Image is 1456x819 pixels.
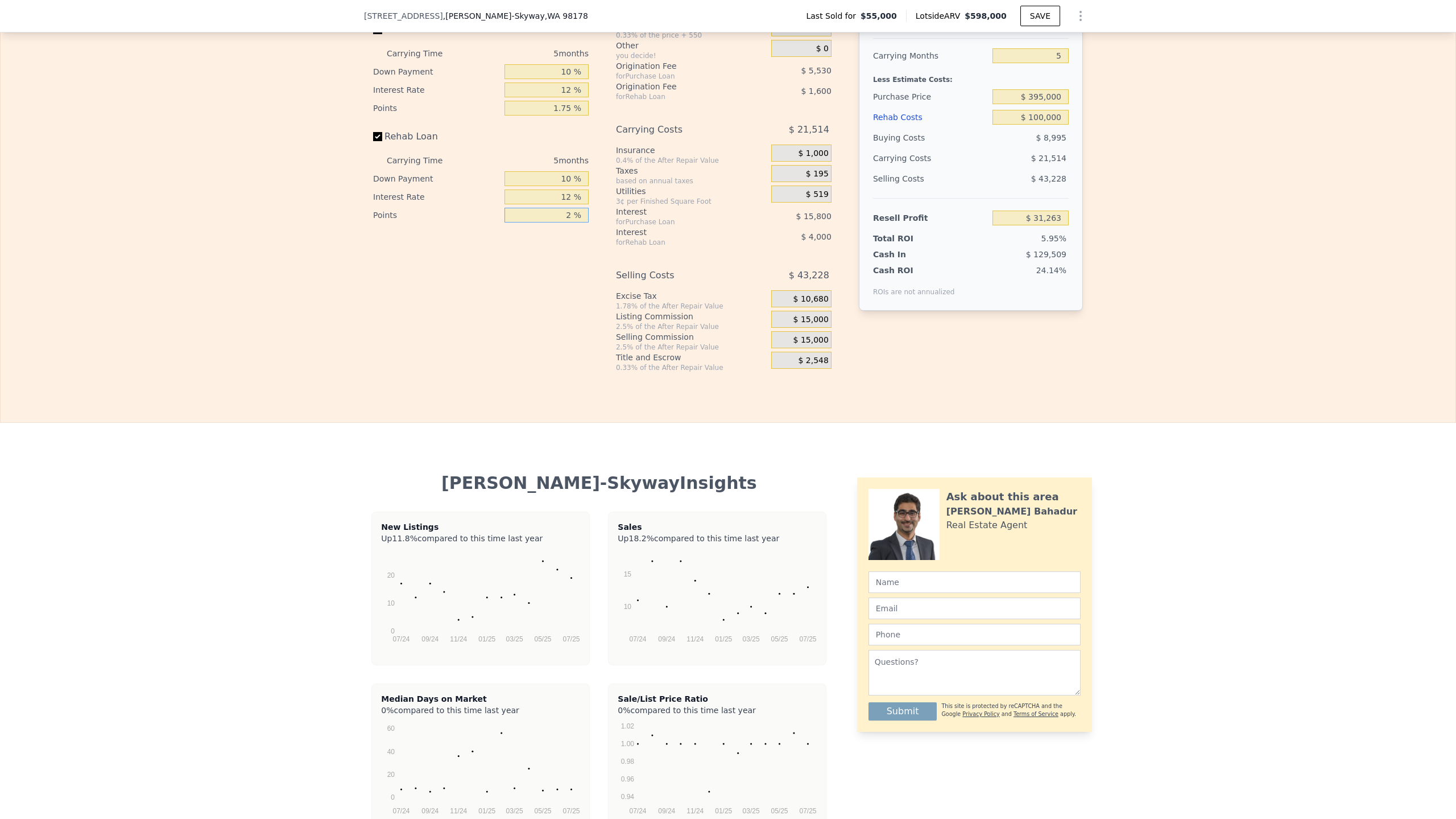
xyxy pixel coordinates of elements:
div: Sale/List Price Ratio [618,693,817,705]
text: 11/24 [450,807,468,815]
div: Carrying Time [387,151,461,170]
div: for Rehab Loan [616,92,743,101]
div: Selling Costs [616,265,743,286]
div: This site is protected by reCAPTCHA and the Google and apply. [941,702,1081,719]
div: Carrying Months [873,46,988,66]
button: SAVE [1020,6,1060,26]
text: 07/24 [393,635,410,643]
text: 07/24 [630,635,647,643]
text: 07/25 [800,635,817,643]
span: $ 8,995 [1036,133,1066,142]
input: Email [868,598,1081,619]
text: 01/25 [479,635,496,643]
text: 03/25 [506,635,523,643]
div: Interest [616,227,743,238]
div: Origination Fee [616,60,743,72]
text: 0 [391,793,395,801]
text: 0.98 [621,758,635,766]
text: 1.02 [621,722,635,730]
div: 3¢ per Finished Square Foot [616,197,767,206]
input: Rehab Loan [373,132,382,141]
text: 11/24 [687,807,704,815]
span: $ 1,600 [801,87,831,96]
text: 09/24 [422,807,439,815]
div: 2.5% of the After Repair Value [616,322,767,331]
span: [STREET_ADDRESS] [364,10,443,22]
span: $ 15,800 [796,212,832,221]
text: 05/25 [535,635,552,643]
div: Selling Commission [616,331,767,343]
text: 07/25 [563,635,580,643]
text: 07/25 [563,807,580,815]
text: 10 [624,603,632,611]
span: 5.95% [1041,234,1066,243]
div: Median Days on Market [381,693,580,705]
text: 1.00 [621,740,635,748]
div: for Purchase Loan [616,72,743,81]
a: Privacy Policy [962,711,999,717]
div: Carrying Costs [616,120,743,140]
input: Name [868,571,1081,593]
text: 40 [387,748,395,756]
div: you decide! [616,51,767,60]
svg: A chart. [618,546,817,660]
a: Terms of Service [1014,711,1058,717]
text: 07/24 [630,807,647,815]
div: Total ROI [873,233,944,244]
text: 07/25 [800,807,817,815]
div: Interest Rate [373,81,500,99]
div: Listing Commission [616,311,767,322]
span: Lotside ARV [916,10,965,22]
span: $ 43,228 [789,265,829,286]
span: 11.8% [392,534,417,543]
div: Title and Escrow [616,352,767,363]
span: 0% [381,706,394,715]
span: $ 195 [806,169,829,179]
div: New Listings [381,521,580,533]
div: 5 months [465,151,589,170]
div: Rehab Costs [873,107,988,127]
svg: A chart. [381,546,580,660]
span: , WA 98178 [545,11,588,20]
text: 60 [387,725,395,732]
div: 2.5% of the After Repair Value [616,343,767,352]
span: $598,000 [965,11,1007,20]
div: for Rehab Loan [616,238,743,247]
span: 24.14% [1036,266,1066,275]
span: $ 21,514 [789,120,829,140]
text: 05/25 [771,635,788,643]
span: $ 519 [806,190,829,200]
text: 07/24 [393,807,410,815]
div: Less Estimate Costs: [873,66,1069,87]
div: Origination Fee [616,81,743,92]
text: 01/25 [479,807,496,815]
span: $55,000 [861,10,897,22]
div: 1.78% of the After Repair Value [616,302,767,311]
div: Points [373,206,500,224]
text: 03/25 [743,635,760,643]
div: Sales [618,521,817,533]
text: 01/25 [715,635,733,643]
text: 09/24 [659,807,676,815]
div: Excise Tax [616,290,767,302]
span: $ 21,514 [1031,154,1066,163]
span: $ 0 [816,44,829,54]
div: Points [373,99,500,117]
div: compared to this time last year [381,705,580,711]
div: 0.33% of the price + 550 [616,31,767,40]
span: , [PERSON_NAME]-Skyway [443,10,588,22]
text: 09/24 [422,635,439,643]
div: Utilities [616,186,767,197]
div: Buying Costs [873,127,988,148]
div: Purchase Price [873,87,988,107]
button: Show Options [1069,5,1092,27]
div: Carrying Time [387,44,461,63]
div: for Purchase Loan [616,217,743,227]
input: Phone [868,624,1081,645]
span: $ 15,000 [793,315,829,325]
div: Ask about this area [946,489,1059,505]
text: 10 [387,599,395,607]
span: $ 10,680 [793,294,829,304]
button: Submit [868,702,937,721]
text: 03/25 [506,807,523,815]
